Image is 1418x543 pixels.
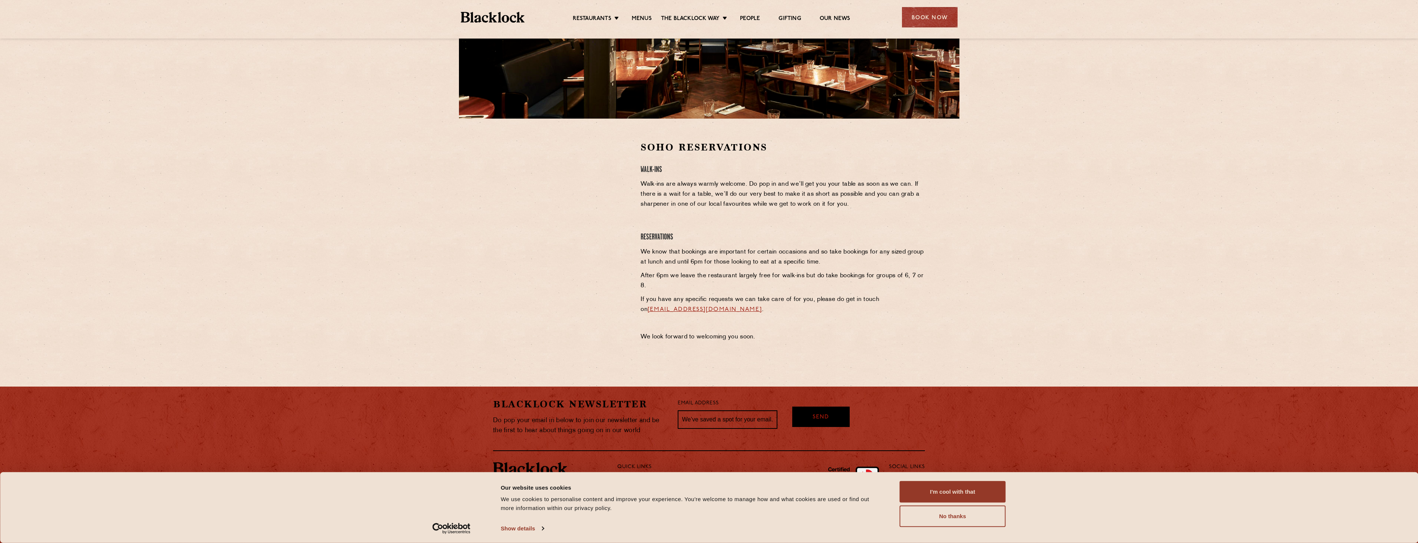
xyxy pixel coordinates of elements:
a: Menus [632,15,652,23]
h4: Walk-Ins [641,165,925,175]
img: BL_Textured_Logo-footer-cropped.svg [493,462,567,475]
a: [EMAIL_ADDRESS][DOMAIN_NAME] [648,307,762,312]
span: Send [813,413,829,422]
img: B-Corp-Logo-Black-RGB.svg [824,463,854,507]
p: We know that bookings are important for certain occasions and so take bookings for any sized grou... [641,247,925,267]
p: We look forward to welcoming you soon. [641,332,925,342]
p: After 6pm we leave the restaurant largely free for walk-ins but do take bookings for groups of 6,... [641,271,925,291]
p: Social Links [889,462,925,472]
a: Our News [820,15,850,23]
input: We’ve saved a spot for your email... [678,410,777,429]
a: Restaurants [573,15,611,23]
img: Accred_2023_2star.png [856,467,879,507]
h4: Reservations [641,232,925,242]
p: Do pop your email in below to join our newsletter and be the first to hear about things going on ... [493,415,667,436]
a: Usercentrics Cookiebot - opens in a new window [419,523,484,534]
iframe: OpenTable make booking widget [520,141,603,252]
div: Book Now [902,7,958,27]
a: The Blacklock Way [661,15,720,23]
a: People [740,15,760,23]
h2: Soho Reservations [641,141,925,154]
img: BL_Textured_Logo-footer-cropped.svg [461,12,525,23]
button: I'm cool with that [900,481,1006,503]
p: If you have any specific requests we can take care of for you, please do get in touch on . [641,295,925,315]
p: Walk-ins are always warmly welcome. Do pop in and we’ll get you your table as soon as we can. If ... [641,179,925,209]
button: No thanks [900,506,1006,527]
div: Our website uses cookies [501,483,883,492]
h2: Blacklock Newsletter [493,398,667,411]
label: Email Address [678,399,718,408]
a: Show details [501,523,544,534]
a: Gifting [779,15,801,23]
p: Quick Links [617,462,865,472]
div: We use cookies to personalise content and improve your experience. You're welcome to manage how a... [501,495,883,513]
